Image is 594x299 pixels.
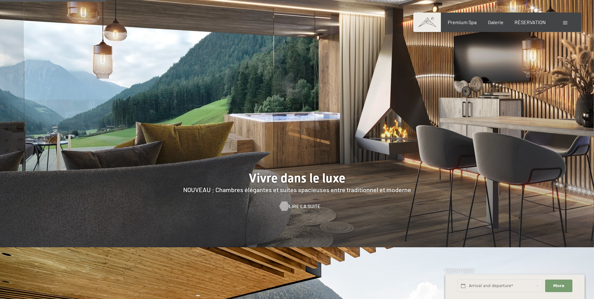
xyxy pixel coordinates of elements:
a: Galerie [488,19,504,25]
button: More [545,280,572,292]
a: Premium Spa [448,19,477,25]
span: Lire la suite [289,203,321,210]
a: RÉSERVATION [514,19,546,25]
span: Express request [445,268,474,273]
span: More [553,283,565,289]
a: Lire la suite [280,203,314,210]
